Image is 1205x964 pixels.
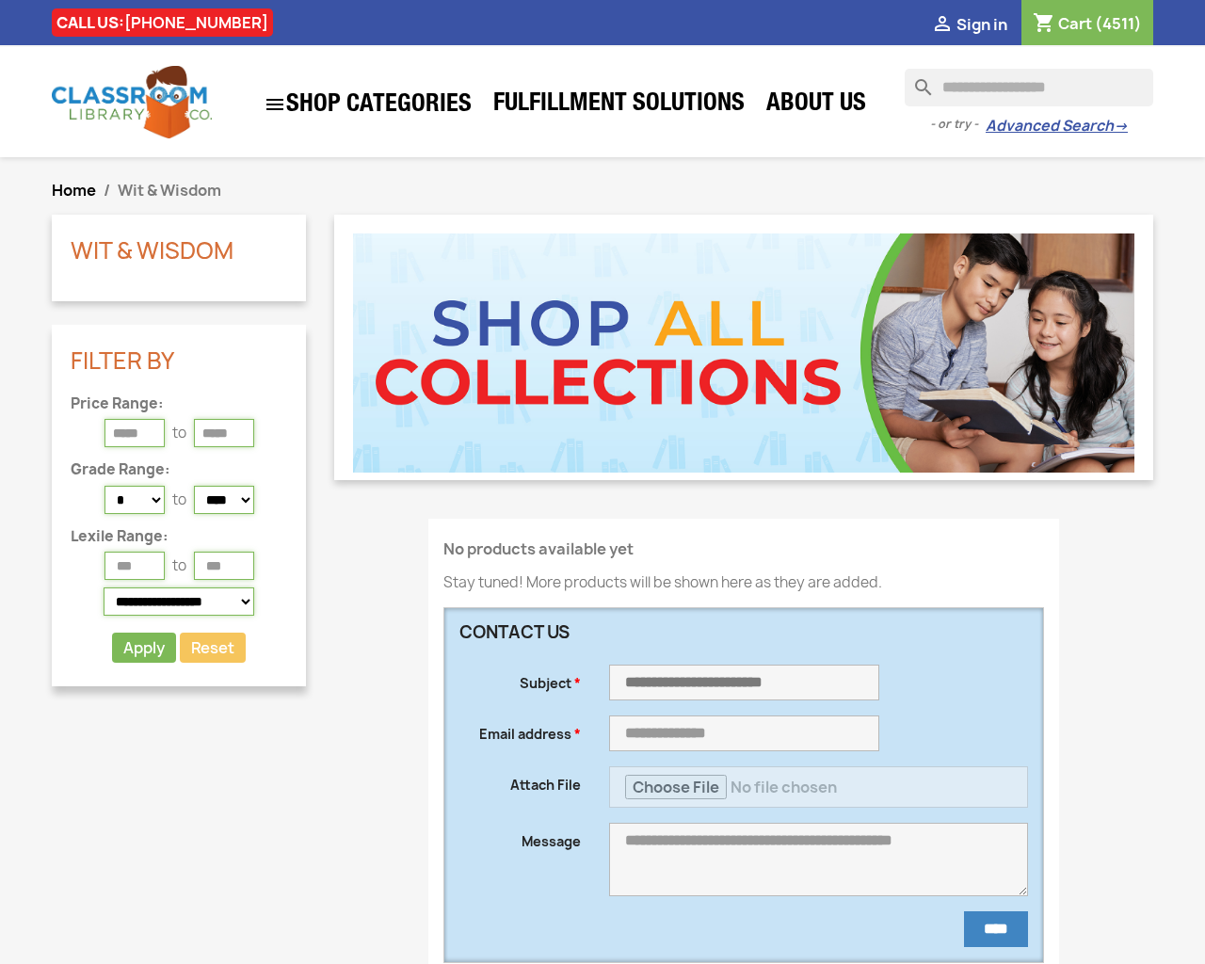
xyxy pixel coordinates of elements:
p: Stay tuned! More products will be shown here as they are added. [443,573,1044,592]
p: to [172,424,186,442]
button: Apply [112,633,176,663]
span: (4511) [1095,13,1142,34]
a: Reset [180,633,246,663]
a:  Sign in [931,14,1007,35]
label: Message [445,823,595,851]
i: shopping_cart [1033,13,1055,36]
i: search [905,69,927,91]
i:  [931,14,954,37]
span: Cart [1058,13,1092,34]
span: → [1114,117,1128,136]
p: Price Range: [71,396,287,412]
label: Subject [445,665,595,693]
a: Shopping cart link containing 4511 product(s) [1033,13,1142,34]
span: - or try - [930,115,986,134]
p: Filter By [71,348,287,373]
div: CALL US: [52,8,273,37]
span: Wit & Wisdom [118,180,221,201]
span: Sign in [956,14,1007,35]
a: About Us [757,87,876,124]
img: Classroom Library Company [52,66,212,138]
h4: No products available yet [443,541,1044,558]
a: SHOP CATEGORIES [254,84,481,125]
a: Wit & Wisdom [71,234,233,266]
p: Lexile Range: [71,529,287,545]
input: Search [905,69,1153,106]
a: Home [52,180,96,201]
a: Fulfillment Solutions [484,87,754,124]
p: to [172,556,186,575]
i:  [264,93,286,116]
p: to [172,490,186,509]
label: Attach File [445,766,595,795]
p: Grade Range: [71,462,287,478]
label: Email address [445,715,595,744]
h3: Contact us [459,623,879,642]
a: Advanced Search→ [986,117,1128,136]
a: [PHONE_NUMBER] [124,12,268,33]
img: CLC_All_Products.jpg [353,233,1134,473]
